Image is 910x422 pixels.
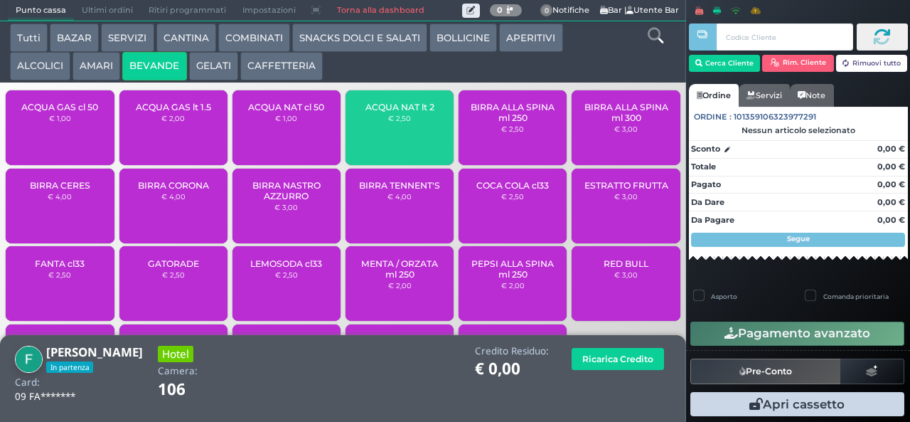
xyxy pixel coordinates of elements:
strong: Segue [787,234,810,243]
h1: € 0,00 [475,360,549,378]
small: € 2,50 [162,270,185,279]
strong: Da Pagare [691,215,734,225]
button: Ricarica Credito [572,348,664,370]
span: Ritiri programmati [141,1,234,21]
label: Comanda prioritaria [823,292,889,301]
span: BIRRA ALLA SPINA ml 250 [471,102,555,123]
span: Ultimi ordini [74,1,141,21]
button: BAZAR [50,23,99,52]
button: Pagamento avanzato [690,322,904,346]
span: 101359106323977291 [734,111,816,123]
small: € 2,50 [48,270,71,279]
button: BOLLICINE [429,23,497,52]
span: Punto cassa [8,1,74,21]
h1: 106 [158,381,225,399]
span: Ordine : [694,111,732,123]
button: APERITIVI [499,23,562,52]
span: ACQUA NAT cl 50 [248,102,324,112]
strong: Pagato [691,179,721,189]
button: BEVANDE [122,52,186,80]
small: € 2,50 [501,125,524,133]
button: AMARI [73,52,120,80]
a: Servizi [739,84,790,107]
span: ESTRATTO FRUTTA [584,180,668,191]
strong: Sconto [691,143,720,155]
button: Tutti [10,23,48,52]
a: Note [790,84,833,107]
button: SNACKS DOLCI E SALATI [292,23,427,52]
span: 0 [540,4,553,17]
strong: 0,00 € [877,215,905,225]
button: Pre-Conto [690,359,841,384]
button: ALCOLICI [10,52,70,80]
small: € 1,00 [49,114,71,122]
span: BIRRA NASTRO AZZURRO [245,180,329,201]
strong: 0,00 € [877,197,905,207]
input: Codice Cliente [717,23,852,51]
small: € 2,50 [501,192,524,201]
small: € 1,00 [275,114,297,122]
button: CANTINA [156,23,216,52]
small: € 2,50 [275,270,298,279]
button: CAFFETTERIA [240,52,323,80]
small: € 2,50 [388,114,411,122]
small: € 4,00 [387,192,412,201]
span: ACQUA NAT lt 2 [365,102,434,112]
span: BIRRA TENNENT'S [359,180,440,191]
img: Federica Ciotola [15,346,43,374]
span: RED BULL [604,258,648,269]
strong: Totale [691,162,716,172]
small: € 3,00 [274,203,298,211]
span: MENTA / ORZATA ml 250 [358,258,442,280]
small: € 3,00 [614,125,638,133]
button: SERVIZI [101,23,154,52]
button: Apri cassetto [690,392,904,416]
small: € 2,00 [501,281,525,290]
span: PEPSI ALLA SPINA ml 250 [471,258,555,280]
h4: Card: [15,377,40,388]
small: € 4,00 [161,192,186,201]
strong: 0,00 € [877,179,905,189]
span: FANTA cl33 [35,258,85,269]
b: [PERSON_NAME] [46,344,143,360]
button: Rim. Cliente [762,55,834,72]
button: Cerca Cliente [689,55,761,72]
h3: Hotel [158,346,193,362]
span: ACQUA GAS lt 1.5 [136,102,211,112]
span: Impostazioni [235,1,304,21]
small: € 2,00 [161,114,185,122]
span: COCA COLA cl33 [476,180,549,191]
strong: 0,00 € [877,144,905,154]
span: BIRRA CERES [30,180,90,191]
small: € 3,00 [614,270,638,279]
span: GATORADE [148,258,199,269]
label: Asporto [711,292,737,301]
span: BIRRA CORONA [138,180,209,191]
b: 0 [497,5,503,15]
small: € 4,00 [48,192,72,201]
span: BIRRA ALLA SPINA ml 300 [584,102,668,123]
h4: Credito Residuo: [475,346,549,357]
span: In partenza [46,362,93,373]
button: COMBINATI [218,23,290,52]
button: Rimuovi tutto [836,55,908,72]
span: LEMOSODA cl33 [250,258,322,269]
span: ACQUA GAS cl 50 [21,102,98,112]
strong: 0,00 € [877,162,905,172]
div: Nessun articolo selezionato [689,125,908,135]
strong: Da Dare [691,197,724,207]
small: € 3,00 [614,192,638,201]
h4: Camera: [158,366,198,376]
small: € 2,00 [388,281,412,290]
a: Torna alla dashboard [328,1,432,21]
button: GELATI [189,52,238,80]
a: Ordine [689,84,739,107]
